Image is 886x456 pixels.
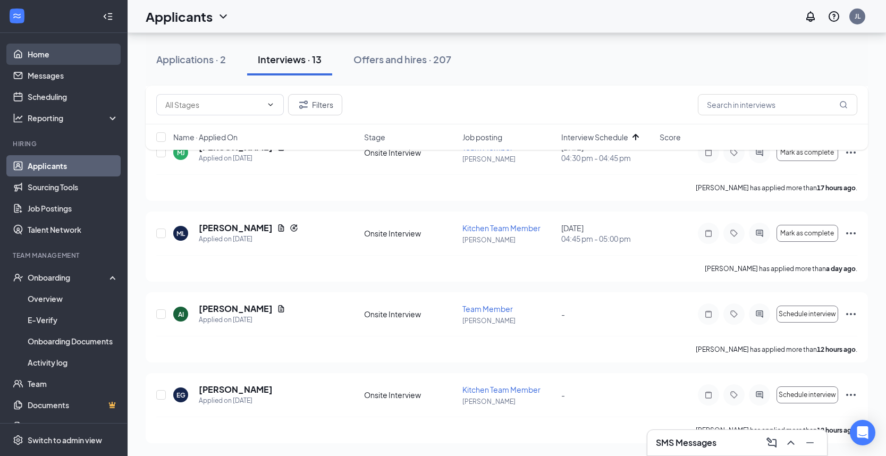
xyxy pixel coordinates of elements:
button: ComposeMessage [763,434,780,451]
svg: Note [702,310,715,318]
span: Interview Schedule [561,132,628,142]
a: Team [28,373,119,394]
svg: Ellipses [845,389,857,401]
span: Team Member [462,304,513,314]
button: Schedule interview [777,306,838,323]
div: Team Management [13,251,116,260]
svg: Collapse [103,11,113,22]
a: E-Verify [28,309,119,331]
svg: Tag [728,391,740,399]
div: Applied on [DATE] [199,395,273,406]
svg: ChevronUp [784,436,797,449]
div: AI [178,310,184,319]
div: [DATE] [561,223,653,244]
button: Minimize [801,434,819,451]
p: [PERSON_NAME] has applied more than . [696,183,857,192]
div: Onsite Interview [364,228,456,239]
span: - [561,390,565,400]
a: Home [28,44,119,65]
svg: Note [702,391,715,399]
p: [PERSON_NAME] has applied more than . [696,345,857,354]
svg: ComposeMessage [765,436,778,449]
svg: QuestionInfo [828,10,840,23]
span: Job posting [462,132,502,142]
p: [PERSON_NAME] [462,397,554,406]
div: Interviews · 13 [258,53,322,66]
div: Open Intercom Messenger [850,420,875,445]
span: Schedule interview [779,310,836,318]
b: 17 hours ago [817,184,856,192]
a: Onboarding Documents [28,331,119,352]
p: [PERSON_NAME] [462,316,554,325]
span: 04:45 pm - 05:00 pm [561,233,653,244]
span: Kitchen Team Member [462,223,541,233]
input: All Stages [165,99,262,111]
span: Name · Applied On [173,132,238,142]
a: SurveysCrown [28,416,119,437]
svg: Minimize [804,436,816,449]
svg: Settings [13,435,23,445]
a: Scheduling [28,86,119,107]
svg: Ellipses [845,227,857,240]
svg: WorkstreamLogo [12,11,22,21]
h3: SMS Messages [656,437,716,449]
a: Activity log [28,352,119,373]
div: Switch to admin view [28,435,102,445]
p: [PERSON_NAME] has applied more than . [705,264,857,273]
div: Applied on [DATE] [199,315,285,325]
b: 12 hours ago [817,426,856,434]
div: EG [176,391,185,400]
span: Schedule interview [779,391,836,399]
div: Onboarding [28,272,109,283]
p: [PERSON_NAME] [462,235,554,244]
a: Messages [28,65,119,86]
a: Sourcing Tools [28,176,119,198]
button: Mark as complete [777,225,838,242]
a: Talent Network [28,219,119,240]
div: Applied on [DATE] [199,234,298,244]
b: a day ago [826,265,856,273]
svg: ActiveChat [753,229,766,238]
svg: Document [277,305,285,313]
a: Overview [28,288,119,309]
a: Applicants [28,155,119,176]
svg: ChevronDown [266,100,275,109]
div: Onsite Interview [364,390,456,400]
span: Mark as complete [780,230,834,237]
svg: ChevronDown [217,10,230,23]
svg: Tag [728,229,740,238]
div: JL [855,12,860,21]
svg: UserCheck [13,272,23,283]
div: ML [176,229,185,238]
b: 12 hours ago [817,345,856,353]
div: Onsite Interview [364,309,456,319]
svg: Note [702,229,715,238]
svg: ActiveChat [753,391,766,399]
svg: MagnifyingGlass [839,100,848,109]
div: Offers and hires · 207 [353,53,451,66]
div: Hiring [13,139,116,148]
button: Filter Filters [288,94,342,115]
span: - [561,309,565,319]
svg: Ellipses [845,308,857,320]
a: DocumentsCrown [28,394,119,416]
div: Applications · 2 [156,53,226,66]
svg: Document [277,224,285,232]
span: Score [660,132,681,142]
h1: Applicants [146,7,213,26]
svg: Tag [728,310,740,318]
span: Stage [364,132,385,142]
button: ChevronUp [782,434,799,451]
div: Reporting [28,113,119,123]
svg: Filter [297,98,310,111]
input: Search in interviews [698,94,857,115]
svg: ArrowUp [629,131,642,143]
h5: [PERSON_NAME] [199,303,273,315]
p: [PERSON_NAME] has applied more than . [696,426,857,435]
span: Kitchen Team Member [462,385,541,394]
svg: ActiveChat [753,310,766,318]
svg: Notifications [804,10,817,23]
button: Schedule interview [777,386,838,403]
svg: Reapply [290,224,298,232]
svg: Analysis [13,113,23,123]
